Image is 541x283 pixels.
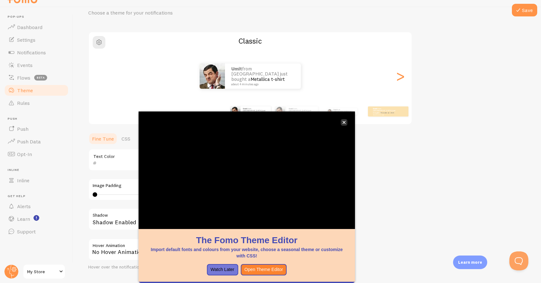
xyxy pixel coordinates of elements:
a: Opt-In [4,148,69,160]
p: from [GEOGRAPHIC_DATA] just bought a [243,107,268,115]
a: Flows beta [4,71,69,84]
a: Fine Tune [88,132,118,145]
span: Dashboard [17,24,42,30]
label: Image Padding [93,183,274,189]
img: Fomo [275,106,285,117]
span: Push Data [17,138,41,145]
button: close, [341,119,347,126]
svg: <p>Watch New Feature Tutorials!</p> [34,215,39,221]
a: Settings [4,33,69,46]
a: Rules [4,97,69,109]
button: Watch Later [207,264,238,275]
p: from [GEOGRAPHIC_DATA] just bought a [333,108,355,115]
p: from [GEOGRAPHIC_DATA] just bought a [231,66,295,86]
p: from [GEOGRAPHIC_DATA] just bought a [289,107,315,115]
img: Fomo [230,106,240,117]
span: My Store [27,268,57,275]
span: Learn [17,216,30,222]
span: Flows [17,75,30,81]
a: CSS [118,132,134,145]
span: Pop-ups [8,15,69,19]
strong: Umit [231,66,242,72]
img: Fomo [200,63,225,89]
span: beta [34,75,47,81]
a: Support [4,225,69,238]
a: Theme [4,84,69,97]
a: Metallica t-shirt [251,76,285,82]
a: Push [4,123,69,135]
strong: Umit [289,107,293,110]
span: Push [8,117,69,121]
a: Learn [4,213,69,225]
p: Import default fonts and colours from your website, choose a seasonal theme or customize with CSS! [146,246,347,259]
a: Notifications [4,46,69,59]
a: Push Data [4,135,69,148]
div: Learn more [453,256,487,269]
p: from [GEOGRAPHIC_DATA] just bought a [373,107,398,115]
span: Settings [17,37,35,43]
p: Choose a theme for your notifications [88,9,240,16]
img: Fomo [327,109,332,114]
div: The Fomo Theme EditorImport default fonts and colours from your website, choose a seasonal theme ... [139,111,355,283]
div: Shadow Enabled [88,208,278,231]
span: Notifications [17,49,46,56]
a: Alerts [4,200,69,213]
a: Dashboard [4,21,69,33]
div: No Hover Animation [88,238,278,261]
div: Hover over the notification for preview [88,264,278,270]
span: Events [17,62,33,68]
a: Events [4,59,69,71]
button: Open Theme Editor [241,264,287,275]
span: Get Help [8,194,69,198]
a: Metallica t-shirt [381,111,394,114]
span: Inline [17,177,29,184]
span: Opt-In [17,151,32,157]
a: Inline [4,174,69,187]
span: Alerts [17,203,31,209]
p: Learn more [458,259,482,265]
strong: Umit [243,107,247,110]
small: about 4 minutes ago [231,83,293,86]
small: about 4 minutes ago [373,114,398,115]
span: Inline [8,168,69,172]
iframe: Help Scout Beacon - Open [509,251,528,270]
span: Theme [17,87,33,93]
h1: The Fomo Theme Editor [146,234,347,246]
strong: Umit [373,107,377,110]
button: Save [512,4,537,16]
div: Next slide [396,53,404,99]
span: Rules [17,100,30,106]
span: Push [17,126,28,132]
strong: Umit [333,109,337,111]
a: My Store [23,264,65,279]
h2: Classic [89,36,412,46]
span: Support [17,228,36,235]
